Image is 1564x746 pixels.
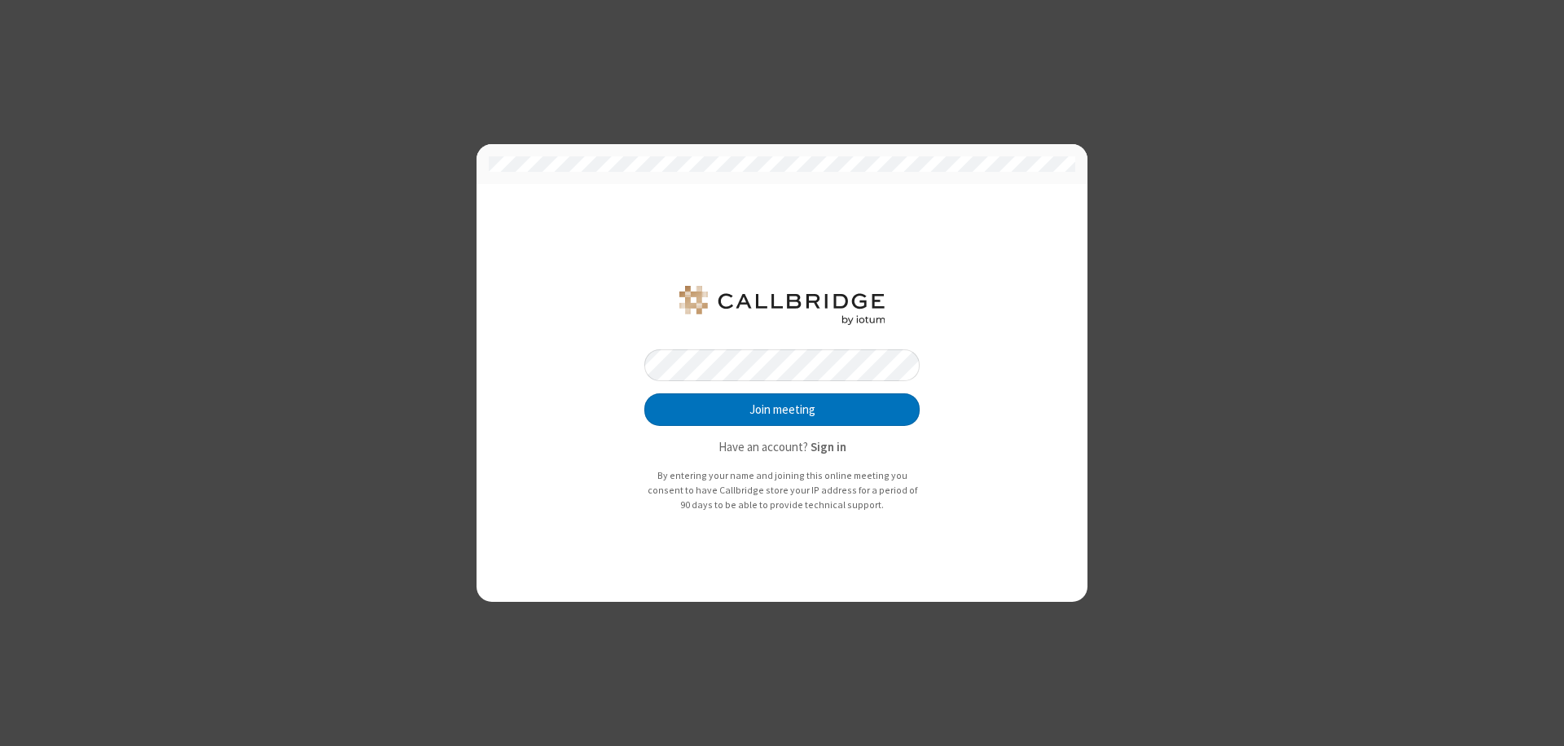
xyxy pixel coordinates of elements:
button: Join meeting [644,393,920,426]
strong: Sign in [811,439,846,454]
p: Have an account? [644,438,920,457]
button: Sign in [811,438,846,457]
img: QA Selenium DO NOT DELETE OR CHANGE [676,286,888,325]
p: By entering your name and joining this online meeting you consent to have Callbridge store your I... [644,468,920,511]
